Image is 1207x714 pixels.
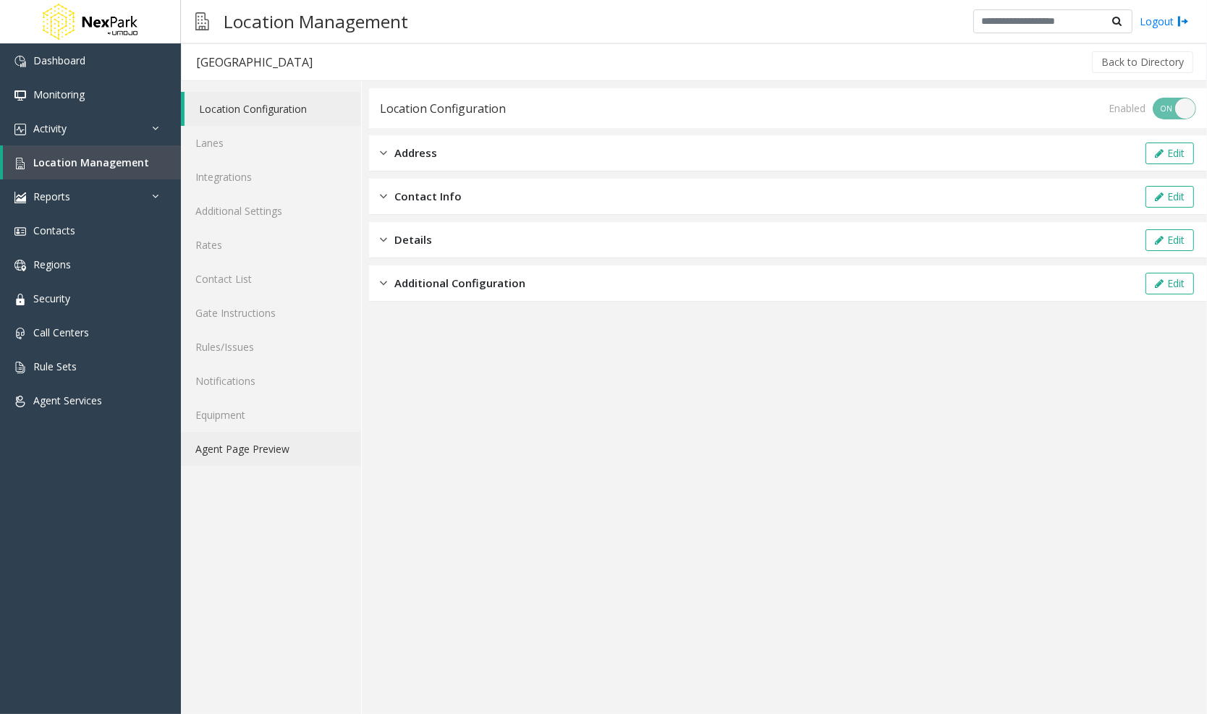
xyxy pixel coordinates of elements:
[181,160,361,194] a: Integrations
[33,224,75,237] span: Contacts
[1145,186,1194,208] button: Edit
[33,122,67,135] span: Activity
[181,194,361,228] a: Additional Settings
[33,156,149,169] span: Location Management
[33,326,89,339] span: Call Centers
[3,145,181,179] a: Location Management
[380,275,387,292] img: closed
[380,188,387,205] img: closed
[33,292,70,305] span: Security
[1140,14,1189,29] a: Logout
[380,145,387,161] img: closed
[181,398,361,432] a: Equipment
[181,330,361,364] a: Rules/Issues
[14,56,26,67] img: 'icon'
[1145,229,1194,251] button: Edit
[181,126,361,160] a: Lanes
[14,362,26,373] img: 'icon'
[33,54,85,67] span: Dashboard
[1145,143,1194,164] button: Edit
[181,296,361,330] a: Gate Instructions
[181,228,361,262] a: Rates
[216,4,415,39] h3: Location Management
[196,53,313,72] div: [GEOGRAPHIC_DATA]
[181,364,361,398] a: Notifications
[195,4,209,39] img: pageIcon
[394,188,462,205] span: Contact Info
[14,226,26,237] img: 'icon'
[14,90,26,101] img: 'icon'
[1177,14,1189,29] img: logout
[394,231,432,248] span: Details
[394,145,437,161] span: Address
[185,92,361,126] a: Location Configuration
[33,258,71,271] span: Regions
[14,124,26,135] img: 'icon'
[33,394,102,407] span: Agent Services
[181,432,361,466] a: Agent Page Preview
[33,88,85,101] span: Monitoring
[14,396,26,407] img: 'icon'
[1145,273,1194,294] button: Edit
[33,190,70,203] span: Reports
[1109,101,1145,116] div: Enabled
[33,360,77,373] span: Rule Sets
[394,275,525,292] span: Additional Configuration
[14,192,26,203] img: 'icon'
[1092,51,1193,73] button: Back to Directory
[380,99,506,118] div: Location Configuration
[14,158,26,169] img: 'icon'
[14,328,26,339] img: 'icon'
[14,294,26,305] img: 'icon'
[14,260,26,271] img: 'icon'
[181,262,361,296] a: Contact List
[380,231,387,248] img: closed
